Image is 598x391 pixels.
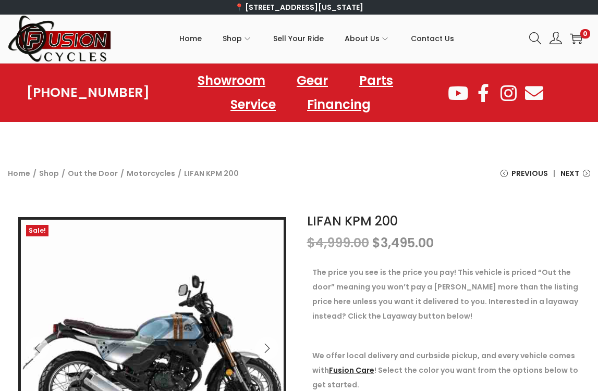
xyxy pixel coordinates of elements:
a: [PHONE_NUMBER] [27,85,150,100]
nav: Menu [150,69,447,117]
span: About Us [345,26,380,52]
span: Contact Us [411,26,454,52]
a: Home [8,168,30,179]
img: Woostify retina logo [8,15,112,63]
span: Shop [223,26,242,52]
a: Motorcycles [127,168,175,179]
bdi: 3,495.00 [372,234,434,251]
span: Previous [511,166,548,181]
a: Contact Us [411,15,454,62]
span: / [33,166,36,181]
span: / [120,166,124,181]
a: 0 [570,32,582,45]
a: Shop [223,15,252,62]
bdi: 4,999.00 [307,234,369,251]
button: Next [255,337,278,360]
a: Sell Your Ride [273,15,324,62]
a: Financing [297,93,381,117]
span: LIFAN KPM 200 [184,166,239,181]
a: About Us [345,15,390,62]
button: Previous [26,337,49,360]
a: Out the Door [68,168,118,179]
span: / [62,166,65,181]
a: Next [560,166,590,188]
a: Home [179,15,202,62]
a: Fusion Care [329,365,374,375]
a: Service [220,93,286,117]
span: Next [560,166,579,181]
span: Home [179,26,202,52]
a: Showroom [187,69,276,93]
a: 📍 [STREET_ADDRESS][US_STATE] [235,2,363,12]
span: Sell Your Ride [273,26,324,52]
nav: Primary navigation [112,15,521,62]
a: Previous [501,166,548,188]
a: Gear [286,69,338,93]
span: / [178,166,181,181]
span: $ [372,234,381,251]
a: Parts [349,69,404,93]
a: Shop [39,168,59,179]
span: $ [307,234,315,251]
p: The price you see is the price you pay! This vehicle is priced “Out the door” meaning you won’t p... [312,265,580,323]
